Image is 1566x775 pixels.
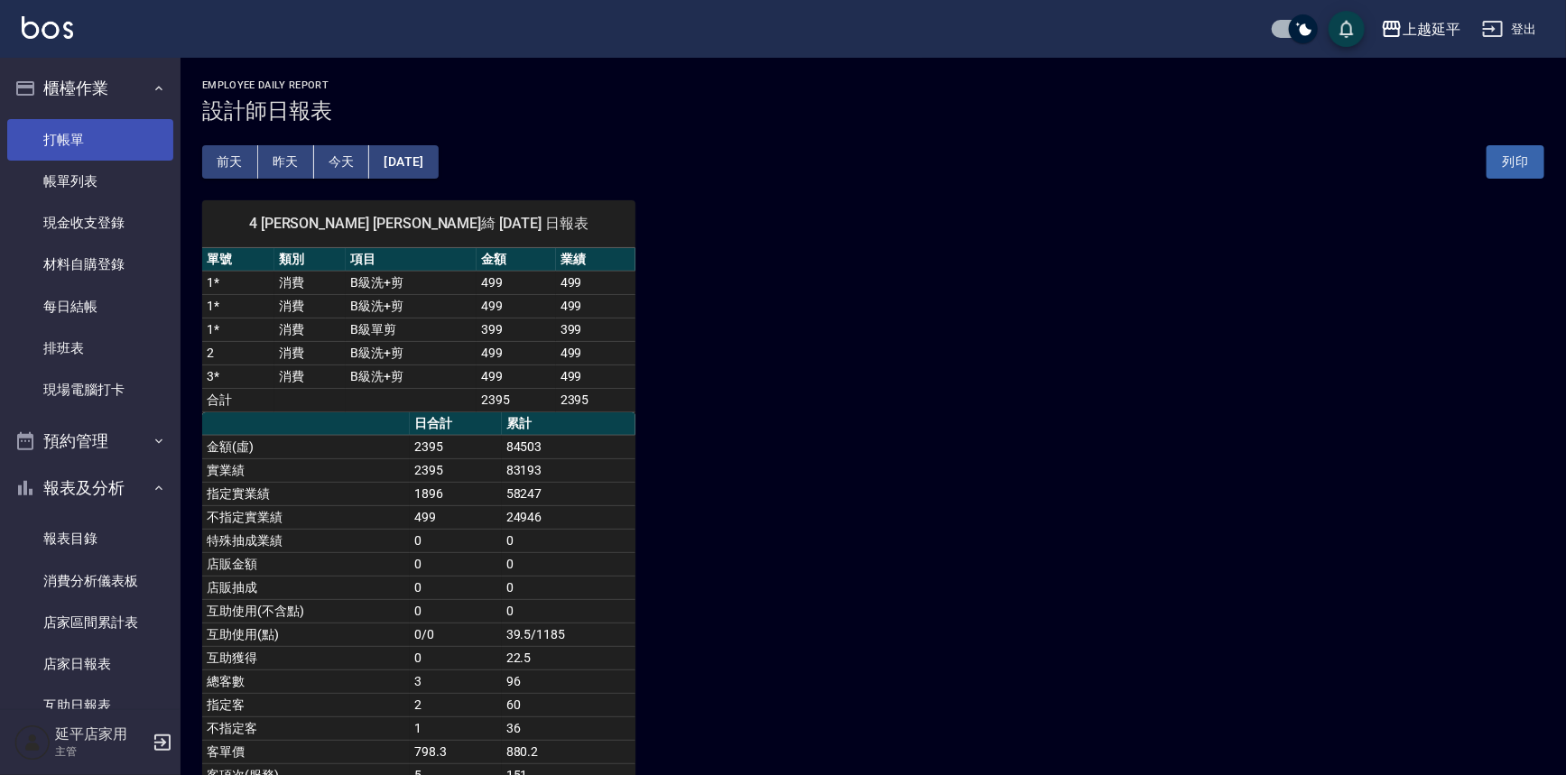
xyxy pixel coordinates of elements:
[502,693,635,716] td: 60
[1374,11,1468,48] button: 上越延平
[502,529,635,552] td: 0
[410,740,502,763] td: 798.3
[502,552,635,576] td: 0
[556,388,635,411] td: 2395
[1403,18,1460,41] div: 上越延平
[7,244,173,285] a: 材料自購登錄
[410,482,502,505] td: 1896
[7,202,173,244] a: 現金收支登錄
[7,369,173,411] a: 現場電腦打卡
[477,248,556,272] th: 金額
[556,271,635,294] td: 499
[556,294,635,318] td: 499
[502,623,635,646] td: 39.5/1185
[502,646,635,669] td: 22.5
[202,248,635,412] table: a dense table
[55,725,147,743] h5: 延平店家用
[1487,145,1544,179] button: 列印
[7,286,173,328] a: 每日結帳
[410,623,502,646] td: 0/0
[556,341,635,364] td: 499
[274,318,347,341] td: 消費
[477,388,556,411] td: 2395
[202,623,410,646] td: 互助使用(點)
[410,646,502,669] td: 0
[202,646,410,669] td: 互助獲得
[274,364,347,388] td: 消費
[410,458,502,482] td: 2395
[477,318,556,341] td: 399
[410,576,502,599] td: 0
[202,529,410,552] td: 特殊抽成業績
[207,346,214,360] a: 2
[477,271,556,294] td: 499
[346,248,477,272] th: 項目
[502,599,635,623] td: 0
[202,482,410,505] td: 指定實業績
[274,271,347,294] td: 消費
[202,740,410,763] td: 客單價
[202,248,274,272] th: 單號
[202,693,410,716] td: 指定客
[346,341,477,364] td: B級洗+剪
[502,412,635,436] th: 累計
[7,602,173,643] a: 店家區間累計表
[502,458,635,482] td: 83193
[274,294,347,318] td: 消費
[410,435,502,458] td: 2395
[258,145,314,179] button: 昨天
[477,294,556,318] td: 499
[7,418,173,465] button: 預約管理
[202,145,258,179] button: 前天
[556,364,635,388] td: 499
[7,161,173,202] a: 帳單列表
[7,518,173,559] a: 報表目錄
[1475,13,1544,46] button: 登出
[502,740,635,763] td: 880.2
[202,435,410,458] td: 金額(虛)
[369,145,438,179] button: [DATE]
[7,65,173,112] button: 櫃檯作業
[502,482,635,505] td: 58247
[410,412,502,436] th: 日合計
[7,119,173,161] a: 打帳單
[202,98,1544,124] h3: 設計師日報表
[556,318,635,341] td: 399
[502,576,635,599] td: 0
[55,743,147,760] p: 主管
[477,341,556,364] td: 499
[346,271,477,294] td: B級洗+剪
[202,388,274,411] td: 合計
[502,435,635,458] td: 84503
[224,215,614,233] span: 4 [PERSON_NAME] [PERSON_NAME]綺 [DATE] 日報表
[14,724,51,761] img: Person
[502,716,635,740] td: 36
[346,318,477,341] td: B級單剪
[410,599,502,623] td: 0
[202,79,1544,91] h2: Employee Daily Report
[202,576,410,599] td: 店販抽成
[410,693,502,716] td: 2
[314,145,370,179] button: 今天
[410,716,502,740] td: 1
[274,341,347,364] td: 消費
[202,599,410,623] td: 互助使用(不含點)
[346,364,477,388] td: B級洗+剪
[556,248,635,272] th: 業績
[477,364,556,388] td: 499
[1329,11,1365,47] button: save
[22,16,73,39] img: Logo
[202,458,410,482] td: 實業績
[410,669,502,693] td: 3
[202,552,410,576] td: 店販金額
[7,685,173,726] a: 互助日報表
[410,505,502,529] td: 499
[502,505,635,529] td: 24946
[7,328,173,369] a: 排班表
[410,529,502,552] td: 0
[7,643,173,685] a: 店家日報表
[202,716,410,740] td: 不指定客
[7,465,173,512] button: 報表及分析
[274,248,347,272] th: 類別
[410,552,502,576] td: 0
